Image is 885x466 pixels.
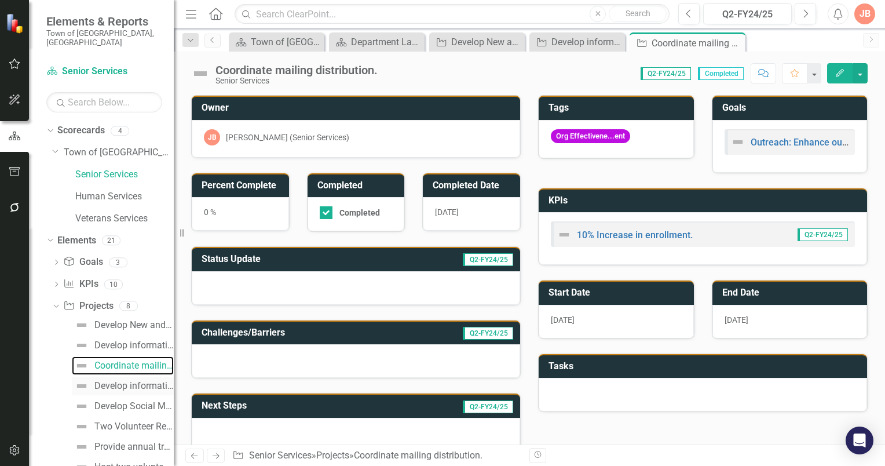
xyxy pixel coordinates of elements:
[191,64,210,83] img: Not Defined
[75,338,89,352] img: Not Defined
[609,6,667,22] button: Search
[64,146,174,159] a: Town of [GEOGRAPHIC_DATA]
[707,8,788,21] div: Q2-FY24/25
[94,381,174,391] div: Develop informational welcome letter to residents turning age [DEMOGRAPHIC_DATA].
[202,103,514,113] h3: Owner
[46,14,162,28] span: Elements & Reports
[75,399,89,413] img: Not Defined
[731,135,745,149] img: Not Defined
[104,279,123,289] div: 10
[94,401,174,412] div: Develop Social Media communication.
[433,180,514,191] h3: Completed Date
[75,212,174,225] a: Veterans Services
[557,228,571,242] img: Not Defined
[102,235,120,245] div: 21
[551,35,622,49] div: Develop informational welcome letter to residents age [DEMOGRAPHIC_DATA]+ who are not enrolled in...
[75,420,89,434] img: Not Defined
[317,180,399,191] h3: Completed
[72,438,174,456] a: Provide annual training for volunteers.
[72,336,174,355] a: Develop informational welcome letter to residents age [DEMOGRAPHIC_DATA]+ who are not enrolled in...
[75,379,89,393] img: Not Defined
[94,421,174,432] div: Two Volunteer Recruitment appeals annually.
[75,318,89,332] img: Not Defined
[226,132,349,143] div: [PERSON_NAME] (Senior Services)
[72,377,174,395] a: Develop informational welcome letter to residents turning age [DEMOGRAPHIC_DATA].
[354,450,482,461] div: Coordinate mailing distribution.
[451,35,522,49] div: Develop New and Review Existing Policies/Procedures.
[94,340,174,351] div: Develop informational welcome letter to residents age [DEMOGRAPHIC_DATA]+ who are not enrolled in...
[119,301,138,311] div: 8
[725,315,748,325] span: [DATE]
[232,449,521,463] div: » »
[652,36,743,50] div: Coordinate mailing distribution.
[548,195,861,206] h3: KPIs
[94,320,174,330] div: Develop New and Review Existing Policies/Procedures.
[94,361,174,371] div: Coordinate mailing distribution.
[551,129,630,144] span: Org Effectivene...ent
[698,67,744,80] span: Completed
[57,124,105,137] a: Scorecards
[722,103,862,113] h3: Goals
[703,3,792,24] button: Q2-FY24/25
[332,35,422,49] a: Department Landing Page
[75,440,89,454] img: Not Defined
[202,254,368,264] h3: Status Update
[204,129,220,145] div: JB
[111,126,129,136] div: 4
[249,450,312,461] a: Senior Services
[46,28,162,48] small: Town of [GEOGRAPHIC_DATA], [GEOGRAPHIC_DATA]
[63,300,113,313] a: Projects
[215,64,378,77] div: Coordinate mailing distribution.
[432,35,522,49] a: Develop New and Review Existing Policies/Procedures.
[722,287,862,298] h3: End Date
[463,253,513,266] span: Q2-FY24/25
[75,190,174,203] a: Human Services
[72,356,174,375] a: Coordinate mailing distribution.
[854,3,875,24] button: JB
[46,65,162,78] a: Senior Services
[202,401,348,411] h3: Next Steps
[75,168,174,181] a: Senior Services
[232,35,321,49] a: Town of [GEOGRAPHIC_DATA] Page
[63,278,98,291] a: KPIs
[6,13,27,34] img: ClearPoint Strategy
[57,234,96,247] a: Elements
[72,397,174,416] a: Develop Social Media communication.
[548,361,861,372] h3: Tasks
[63,256,103,269] a: Goals
[251,35,321,49] div: Town of [GEOGRAPHIC_DATA] Page
[641,67,691,80] span: Q2-FY24/25
[75,359,89,373] img: Not Defined
[72,417,174,436] a: Two Volunteer Recruitment appeals annually.
[109,257,127,267] div: 3
[235,4,670,24] input: Search ClearPoint...
[846,427,873,454] div: Open Intercom Messenger
[46,92,162,112] input: Search Below...
[626,9,650,18] span: Search
[798,228,848,241] span: Q2-FY24/25
[192,197,289,231] div: 0 %
[463,401,513,413] span: Q2-FY24/25
[548,103,688,113] h3: Tags
[202,180,283,191] h3: Percent Complete
[316,450,349,461] a: Projects
[551,315,575,325] span: [DATE]
[215,77,378,85] div: Senior Services
[202,327,395,338] h3: Challenges/Barriers
[435,207,459,217] span: [DATE]
[351,35,422,49] div: Department Landing Page
[548,287,688,298] h3: Start Date
[463,327,513,340] span: Q2-FY24/25
[94,442,174,452] div: Provide annual training for volunteers.
[532,35,622,49] a: Develop informational welcome letter to residents age [DEMOGRAPHIC_DATA]+ who are not enrolled in...
[577,230,693,241] a: 10% Increase in enrollment.
[72,316,174,334] a: Develop New and Review Existing Policies/Procedures.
